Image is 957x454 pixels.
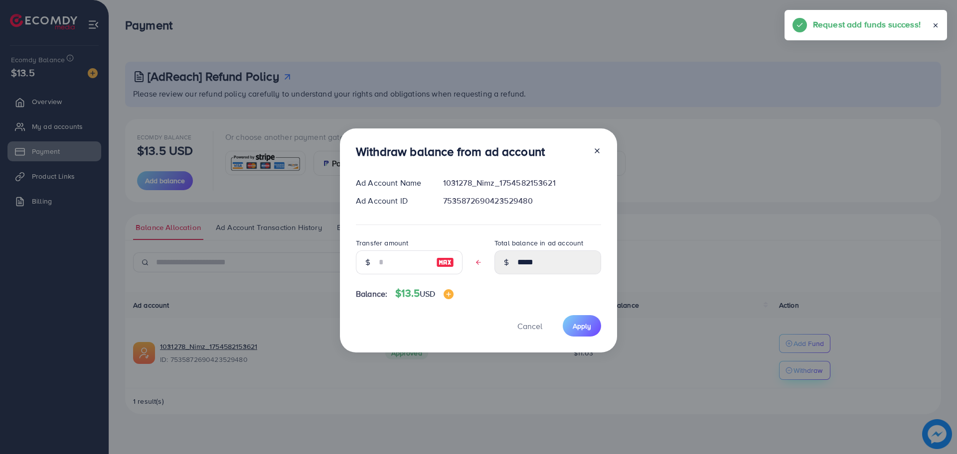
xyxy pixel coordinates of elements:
label: Total balance in ad account [494,238,583,248]
h4: $13.5 [395,287,453,300]
h3: Withdraw balance from ad account [356,144,545,159]
div: 1031278_Nimz_1754582153621 [435,177,609,189]
h5: Request add funds success! [813,18,921,31]
button: Cancel [505,315,555,337]
div: Ad Account ID [348,195,435,207]
div: Ad Account Name [348,177,435,189]
span: USD [420,288,435,299]
span: Balance: [356,288,387,300]
img: image [444,289,454,299]
span: Apply [573,321,591,331]
img: image [436,256,454,268]
div: 7535872690423529480 [435,195,609,207]
button: Apply [563,315,601,337]
span: Cancel [517,321,542,332]
label: Transfer amount [356,238,408,248]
